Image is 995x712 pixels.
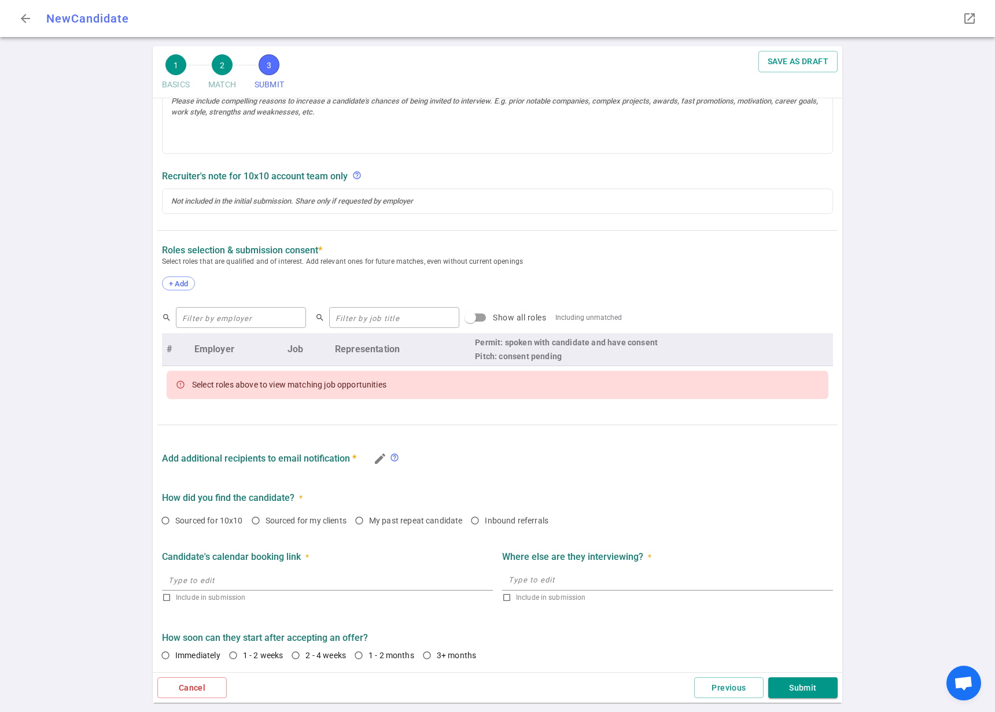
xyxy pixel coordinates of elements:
span: help_outline [352,171,362,180]
span: 3+ months [437,651,476,660]
button: Previous [694,677,764,699]
span: 1 - 2 months [368,651,414,660]
button: 3SUBMIT [250,51,289,98]
span: Sourced for 10x10 [175,516,243,525]
button: Edit Candidate Recruiter Contacts [370,449,390,468]
div: Select roles above to view matching job opportunities [192,374,386,395]
span: My past repeat candidate [369,516,463,525]
span: 2 [212,54,233,75]
label: Roles Selection & Submission Consent [162,245,322,256]
span: SUBMIT [255,75,284,94]
span: Immediately [175,651,220,660]
span: launch [963,12,976,25]
span: Include in submission [516,593,585,602]
span: arrow_back [19,12,32,25]
span: Select roles that are qualified and of interest. Add relevant ones for future matches, even witho... [162,256,833,267]
th: Job [283,333,330,366]
button: 2MATCH [204,51,241,98]
div: Including unmatched [555,313,622,322]
span: 2 - 4 weeks [305,651,346,660]
button: 1BASICS [157,51,194,98]
span: 3 [259,54,279,75]
i: edit [373,452,387,466]
span: + Add [165,279,192,288]
span: search [162,313,171,322]
span: Include in submission [176,593,245,602]
strong: Recruiter's note for 10x10 account team only [162,171,348,182]
th: Representation [330,333,470,366]
div: Not included in the initial submission. Share only if requested by employer [352,171,366,182]
div: Permit: spoken with candidate and have consent Pitch: consent pending [475,335,828,363]
input: Type to edit [162,571,493,589]
span: 1 [165,54,186,75]
strong: How did you find the candidate? [162,492,294,503]
span: search [315,313,325,322]
strong: Add additional recipients to email notification [162,453,356,464]
strong: Where else are they interviewing? [502,551,643,562]
input: Filter by job title [329,308,459,327]
span: 1 - 2 weeks [243,651,283,660]
strong: Candidate's calendar booking link [162,551,301,562]
span: Inbound referrals [485,516,548,525]
div: If you want additional recruiters to also receive candidate updates via email, click on the penci... [390,453,404,464]
label: How soon can they start after accepting an offer? [162,632,833,643]
th: # [162,333,190,366]
button: Submit [768,677,838,699]
button: Cancel [157,677,227,699]
span: Sourced for my clients [266,516,347,525]
button: Open LinkedIn as a popup [958,7,981,30]
button: SAVE AS DRAFT [758,51,838,72]
span: New Candidate [46,12,129,25]
th: Employer [190,333,283,366]
span: BASICS [162,75,190,94]
button: Go back [14,7,37,30]
span: Show all roles [493,313,546,322]
a: Chat abierto [946,666,981,700]
span: MATCH [208,75,236,94]
span: help_outline [390,453,399,462]
input: Filter by employer [176,308,306,327]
